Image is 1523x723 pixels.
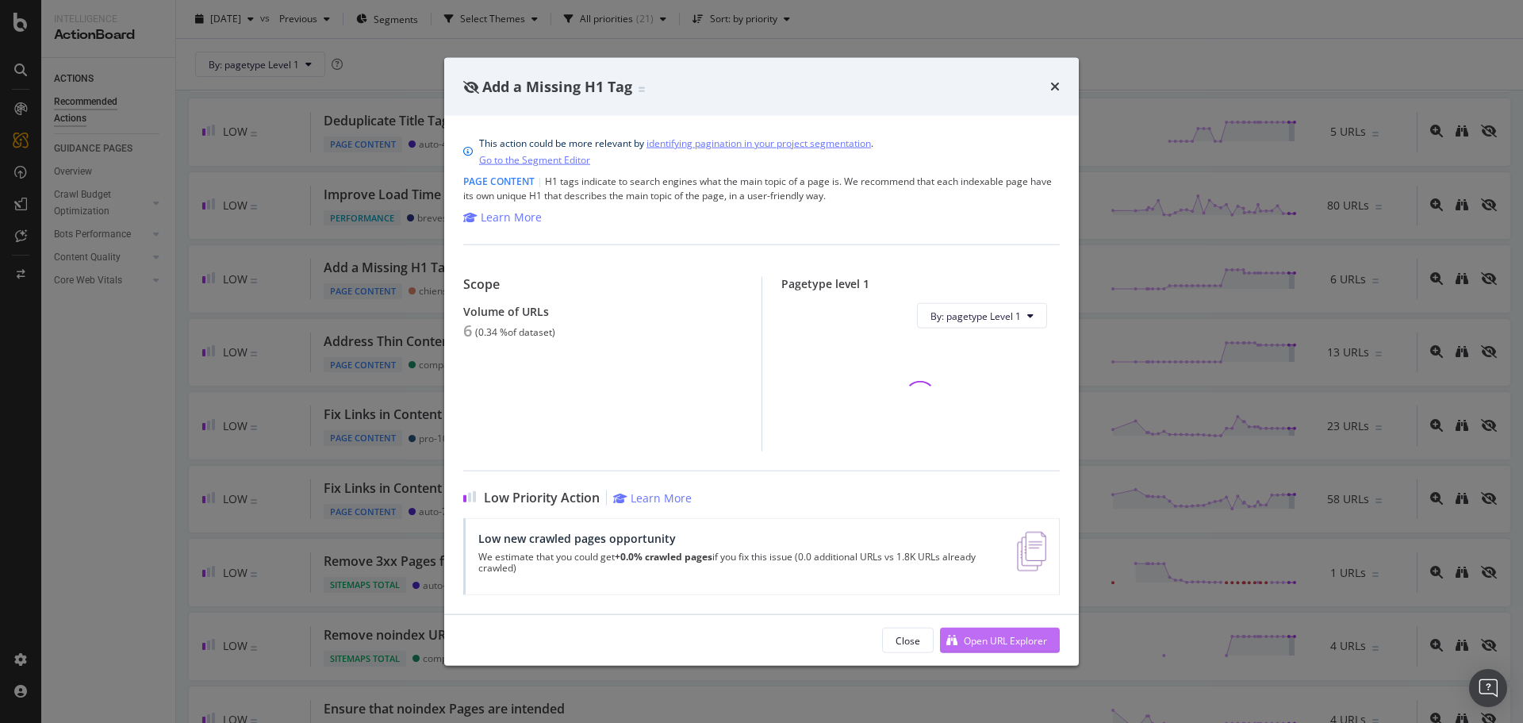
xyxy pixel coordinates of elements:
span: By: pagetype Level 1 [930,309,1021,322]
div: times [1050,76,1060,97]
img: Equal [639,87,645,91]
div: modal [444,57,1079,666]
div: Open URL Explorer [964,633,1047,647]
a: Learn More [463,210,542,225]
button: Close [882,628,934,653]
div: Scope [463,277,742,292]
a: Go to the Segment Editor [479,152,590,168]
div: info banner [463,135,1060,168]
div: ( 0.34 % of dataset ) [475,327,555,338]
span: Add a Missing H1 Tag [482,76,632,95]
a: Learn More [613,490,692,506]
span: Page Content [463,175,535,188]
span: | [537,175,543,188]
div: Low new crawled pages opportunity [478,532,998,545]
button: By: pagetype Level 1 [917,303,1047,329]
div: 6 [463,321,472,340]
div: eye-slash [463,80,479,93]
button: Open URL Explorer [940,628,1060,653]
strong: +0.0% crawled pages [615,550,712,563]
div: Learn More [481,210,542,225]
img: e5DMFwAAAABJRU5ErkJggg== [1017,532,1046,571]
div: Learn More [631,490,692,506]
div: Close [896,633,920,647]
div: Pagetype level 1 [781,277,1061,290]
a: identifying pagination in your project segmentation [646,135,871,152]
div: Volume of URLs [463,305,742,318]
div: Open Intercom Messenger [1469,669,1507,707]
div: This action could be more relevant by . [479,135,873,168]
p: We estimate that you could get if you fix this issue (0.0 additional URLs vs 1.8K URLs already cr... [478,552,998,574]
span: Low Priority Action [484,490,600,506]
div: H1 tags indicate to search engines what the main topic of a page is. We recommend that each index... [463,175,1060,203]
